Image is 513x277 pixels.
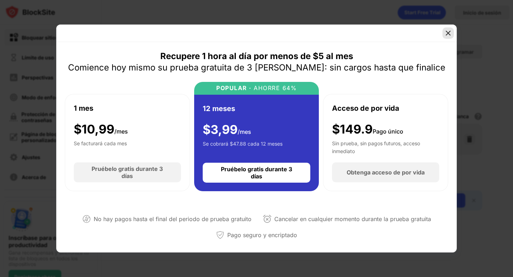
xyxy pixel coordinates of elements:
font: Sin prueba, sin pagos futuros, acceso inmediato [332,140,420,154]
font: $149.9 [332,122,373,136]
font: Pruébelo gratis durante 3 días [92,165,163,179]
font: Recupere 1 hora al día por menos de $5 al mes [160,51,353,61]
font: 1 mes [74,104,93,113]
font: 10,99 [82,122,114,136]
font: $ [203,122,211,137]
font: Obtenga acceso de por vida [347,169,425,176]
font: 12 meses [203,104,235,113]
font: POPULAR · [216,84,252,92]
font: Pruébelo gratis durante 3 días [221,166,292,180]
font: Se facturará cada mes [74,140,127,146]
font: /mes [114,128,128,135]
font: Se cobrará $47.88 cada 12 meses [203,141,283,147]
font: Pago único [373,128,403,135]
font: No hay pagos hasta el final del periodo de prueba gratuito [94,215,252,223]
font: Pago seguro y encriptado [227,231,297,239]
font: AHORRE 64% [254,84,297,92]
img: cancelar en cualquier momento [263,215,271,223]
font: Acceso de por vida [332,104,399,113]
font: Comience hoy mismo su prueba gratuita de 3 [PERSON_NAME]: sin cargos hasta que finalice [68,62,445,73]
img: no pagar [82,215,91,223]
font: $ [74,122,82,136]
font: Cancelar en cualquier momento durante la prueba gratuita [274,215,431,223]
img: pago seguro [216,231,224,239]
font: /mes [238,128,251,135]
font: 3,99 [211,122,238,137]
